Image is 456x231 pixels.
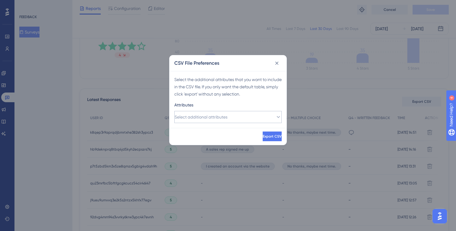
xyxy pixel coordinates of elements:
[431,207,449,225] iframe: UserGuiding AI Assistant Launcher
[175,113,227,121] span: Select additional attributes
[42,3,44,8] div: 4
[263,134,282,139] span: Export CSV
[174,76,282,98] div: Select the additional attributes that you want to include in the CSV file. If you only want the d...
[14,2,38,9] span: Need Help?
[174,101,193,109] span: Attributes
[174,60,219,67] h2: CSV File Preferences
